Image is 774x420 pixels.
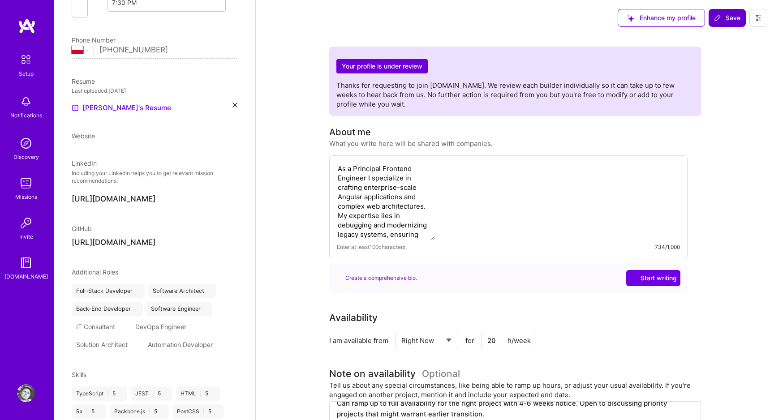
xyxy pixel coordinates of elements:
[10,111,42,120] div: Notifications
[72,320,127,334] div: IT Consultant
[17,50,35,69] img: setup
[17,174,35,192] img: teamwork
[4,272,48,281] div: [DOMAIN_NAME]
[72,103,171,113] a: [PERSON_NAME]'s Resume
[99,37,237,63] input: +1 (000) 000-0000
[72,225,92,232] span: GitHub
[143,338,225,352] div: Automation Developer
[120,392,123,395] i: icon Close
[203,408,205,415] span: |
[72,302,143,316] div: Back-End Developer
[107,390,109,397] span: |
[200,390,202,397] span: |
[161,410,164,413] i: icon Close
[165,392,168,395] i: icon Close
[148,284,216,298] div: Software Architect
[72,371,86,378] span: Skills
[232,103,237,107] i: icon Close
[72,132,95,140] span: Website
[208,290,212,293] i: icon Close
[205,308,208,311] i: icon Close
[655,242,680,252] div: 734/1,000
[709,9,746,27] button: Save
[72,36,116,44] span: Phone Number
[17,254,35,272] img: guide book
[131,320,198,334] div: DevOps Engineer
[72,268,118,276] span: Additional Roles
[18,18,36,34] img: logo
[72,386,127,401] div: TypeScript 5
[215,410,219,413] i: icon Close
[336,273,417,283] div: Create a comprehensive bio.
[626,270,680,286] button: Start writing
[72,284,145,298] div: Full-Stack Developer
[176,386,220,401] div: HTML 5
[329,139,493,148] div: What you write here will be shared with companies.
[329,125,371,139] div: About me
[465,336,474,345] span: for
[137,290,140,293] i: icon Close
[190,325,194,329] i: icon Close
[336,81,675,108] span: Thanks for requesting to join [DOMAIN_NAME]. We review each builder individually so it can take u...
[15,384,37,402] a: User Avatar
[630,274,677,283] span: Start writing
[152,390,154,397] span: |
[76,9,80,13] i: icon Chevron
[329,367,460,381] div: Note on availability
[507,336,531,345] div: h/week
[110,404,169,419] div: Backbone.js 5
[146,302,213,316] div: Software Engineer
[13,152,39,162] div: Discovery
[630,275,636,281] i: icon CrystalBallWhite
[72,170,237,185] p: Including your LinkedIn helps you to get relevant mission recommendations.
[482,332,535,349] input: XX
[329,381,701,399] div: Tell us about any special circumstances, like being able to ramp up hours, or adjust your usual a...
[72,104,79,111] img: Resume
[99,410,102,413] i: icon Close
[329,311,378,325] div: Availability
[72,404,106,419] div: Rx 5
[86,408,88,415] span: |
[15,192,37,201] div: Missions
[72,159,97,167] span: LinkedIn
[329,336,388,345] div: I am available from
[17,214,35,232] img: Invite
[336,275,342,281] i: icon SuggestedTeams
[172,404,223,419] div: PostCSS 5
[337,163,435,240] textarea: As a Principal Frontend Engineer I specialize in crafting enterprise-scale Angular applications a...
[132,343,135,347] i: icon Close
[217,343,220,347] i: icon Close
[337,242,407,252] span: Enter at least 100 characters.
[72,77,95,85] span: Resume
[149,408,150,415] span: |
[72,338,140,352] div: Solution Architect
[135,308,138,311] i: icon Close
[131,386,172,401] div: JEST 5
[714,13,740,22] span: Save
[17,384,35,402] img: User Avatar
[119,325,123,329] i: icon Close
[19,232,33,241] div: Invite
[212,392,215,395] i: icon Close
[72,86,237,95] div: Last uploaded: [DATE]
[19,69,34,78] div: Setup
[17,134,35,152] img: discovery
[17,93,35,111] img: bell
[336,59,428,74] h2: Your profile is under review
[422,368,460,379] span: Optional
